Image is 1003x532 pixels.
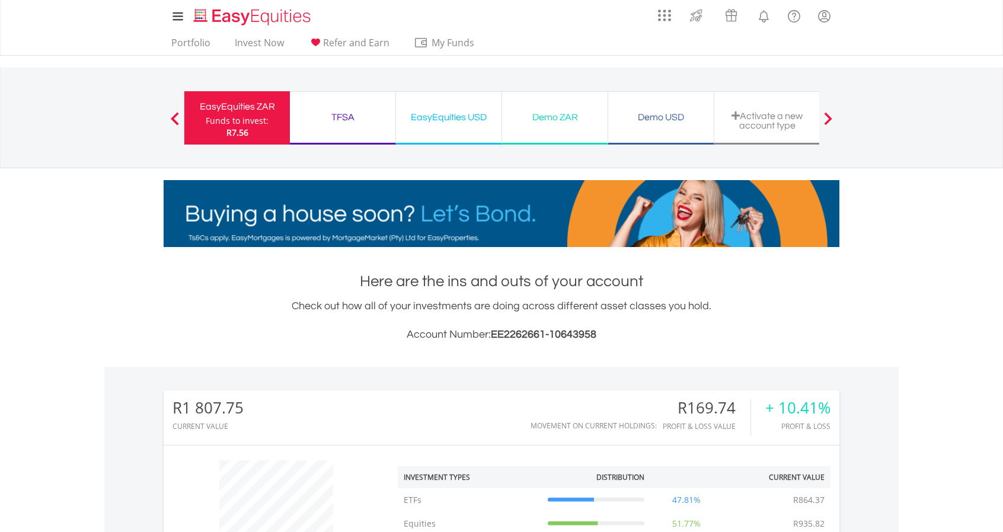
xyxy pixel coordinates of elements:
[650,488,723,512] td: 47.81%
[164,298,839,343] div: Check out how all of your investments are doing across different asset classes you hold.
[809,3,839,29] a: My Profile
[398,488,542,512] td: ETFs
[686,6,706,25] img: thrive-v2.svg
[398,466,542,488] th: Investment Types
[323,36,389,49] span: Refer and Earn
[779,3,809,27] a: FAQ's and Support
[189,3,315,27] a: Home page
[663,422,750,430] div: Profit & Loss Value
[173,399,244,416] div: R1 807.75
[230,37,289,55] a: Invest Now
[167,37,215,55] a: Portfolio
[164,180,839,247] img: EasyMortage Promotion Banner
[721,6,741,25] img: vouchers-v2.svg
[658,9,671,22] img: grid-menu-icon.svg
[531,422,657,430] div: Movement on Current Holdings:
[191,7,315,27] img: EasyEquities_Logo.png
[787,488,830,512] td: R864.37
[663,399,750,416] div: R169.74
[191,98,283,115] div: EasyEquities ZAR
[509,109,600,126] div: Demo ZAR
[226,127,248,138] span: R7.56
[491,329,596,340] span: EE2262661-10643958
[173,422,244,430] div: CURRENT VALUE
[714,3,749,25] a: Vouchers
[164,326,839,343] h3: Account Number:
[650,3,679,22] a: AppsGrid
[749,3,779,27] a: Notifications
[304,37,394,55] a: Refer and Earn
[596,472,644,482] div: Distribution
[765,399,830,416] div: + 10.41%
[765,422,830,430] div: Profit & Loss
[403,109,494,126] div: EasyEquities USD
[615,109,707,126] div: Demo USD
[206,115,269,127] div: Funds to invest:
[297,109,388,126] div: TFSA
[414,35,491,50] span: My Funds
[722,466,830,488] th: Current Value
[721,111,813,130] div: Activate a new account type
[164,271,839,292] h1: Here are the ins and outs of your account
